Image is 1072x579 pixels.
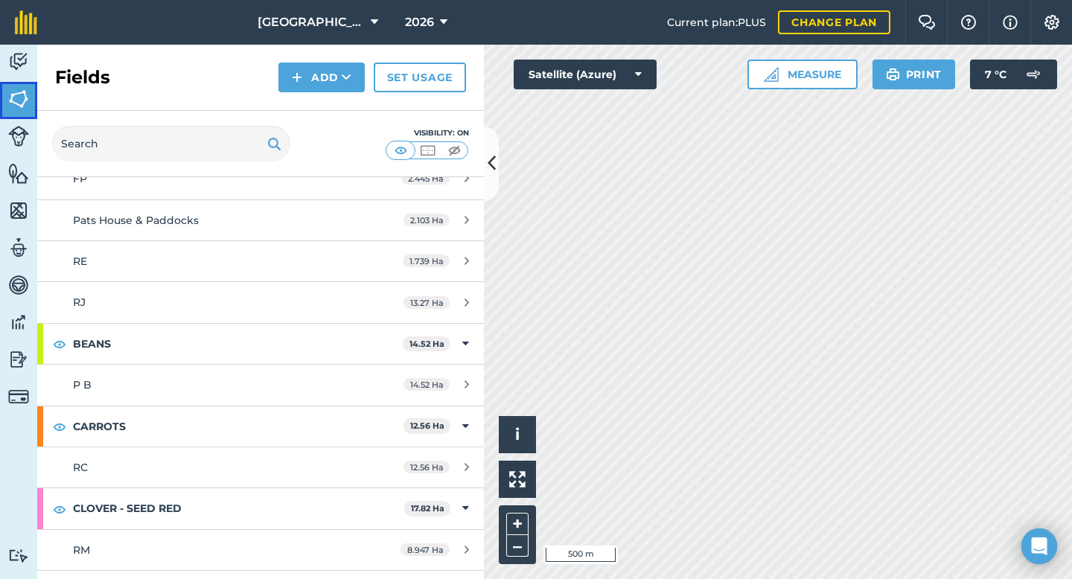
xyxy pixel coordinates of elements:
[970,60,1057,89] button: 7 °C
[401,172,450,185] span: 2.445 Ha
[667,14,766,31] span: Current plan : PLUS
[1021,528,1057,564] div: Open Intercom Messenger
[8,51,29,73] img: svg+xml;base64,PD94bWwgdmVyc2lvbj0iMS4wIiBlbmNvZGluZz0idXRmLTgiPz4KPCEtLSBHZW5lcmF0b3I6IEFkb2JlIE...
[73,324,403,364] strong: BEANS
[514,60,657,89] button: Satellite (Azure)
[73,406,403,447] strong: CARROTS
[37,200,484,240] a: Pats House & Paddocks2.103 Ha
[405,13,434,31] span: 2026
[73,255,87,268] span: RE
[886,65,900,83] img: svg+xml;base64,PHN2ZyB4bWxucz0iaHR0cDovL3d3dy53My5vcmcvMjAwMC9zdmciIHdpZHRoPSIxOSIgaGVpZ2h0PSIyNC...
[55,65,110,89] h2: Fields
[8,311,29,333] img: svg+xml;base64,PD94bWwgdmVyc2lvbj0iMS4wIiBlbmNvZGluZz0idXRmLTgiPz4KPCEtLSBHZW5lcmF0b3I6IEFkb2JlIE...
[8,162,29,185] img: svg+xml;base64,PHN2ZyB4bWxucz0iaHR0cDovL3d3dy53My5vcmcvMjAwMC9zdmciIHdpZHRoPSI1NiIgaGVpZ2h0PSI2MC...
[509,471,526,487] img: Four arrows, one pointing top left, one top right, one bottom right and the last bottom left
[872,60,956,89] button: Print
[37,447,484,487] a: RC12.56 Ha
[506,535,529,557] button: –
[445,143,464,158] img: svg+xml;base64,PHN2ZyB4bWxucz0iaHR0cDovL3d3dy53My5vcmcvMjAwMC9zdmciIHdpZHRoPSI1MCIgaGVpZ2h0PSI0MC...
[764,67,779,82] img: Ruler icon
[403,214,450,226] span: 2.103 Ha
[15,10,37,34] img: fieldmargin Logo
[73,378,92,391] span: P B
[73,172,87,185] span: FP
[53,335,66,353] img: svg+xml;base64,PHN2ZyB4bWxucz0iaHR0cDovL3d3dy53My5vcmcvMjAwMC9zdmciIHdpZHRoPSIxOCIgaGVpZ2h0PSIyNC...
[778,10,890,34] a: Change plan
[418,143,437,158] img: svg+xml;base64,PHN2ZyB4bWxucz0iaHR0cDovL3d3dy53My5vcmcvMjAwMC9zdmciIHdpZHRoPSI1MCIgaGVpZ2h0PSI0MC...
[8,199,29,222] img: svg+xml;base64,PHN2ZyB4bWxucz0iaHR0cDovL3d3dy53My5vcmcvMjAwMC9zdmciIHdpZHRoPSI1NiIgaGVpZ2h0PSI2MC...
[8,386,29,407] img: svg+xml;base64,PD94bWwgdmVyc2lvbj0iMS4wIiBlbmNvZGluZz0idXRmLTgiPz4KPCEtLSBHZW5lcmF0b3I6IEFkb2JlIE...
[392,143,410,158] img: svg+xml;base64,PHN2ZyB4bWxucz0iaHR0cDovL3d3dy53My5vcmcvMjAwMC9zdmciIHdpZHRoPSI1MCIgaGVpZ2h0PSI0MC...
[53,418,66,435] img: svg+xml;base64,PHN2ZyB4bWxucz0iaHR0cDovL3d3dy53My5vcmcvMjAwMC9zdmciIHdpZHRoPSIxOCIgaGVpZ2h0PSIyNC...
[409,339,444,349] strong: 14.52 Ha
[747,60,858,89] button: Measure
[401,543,450,556] span: 8.947 Ha
[8,88,29,110] img: svg+xml;base64,PHN2ZyB4bWxucz0iaHR0cDovL3d3dy53My5vcmcvMjAwMC9zdmciIHdpZHRoPSI1NiIgaGVpZ2h0PSI2MC...
[73,543,90,557] span: RM
[1018,60,1048,89] img: svg+xml;base64,PD94bWwgdmVyc2lvbj0iMS4wIiBlbmNvZGluZz0idXRmLTgiPz4KPCEtLSBHZW5lcmF0b3I6IEFkb2JlIE...
[37,406,484,447] div: CARROTS12.56 Ha
[37,159,484,199] a: FP2.445 Ha
[8,126,29,147] img: svg+xml;base64,PD94bWwgdmVyc2lvbj0iMS4wIiBlbmNvZGluZz0idXRmLTgiPz4KPCEtLSBHZW5lcmF0b3I6IEFkb2JlIE...
[985,60,1006,89] span: 7 ° C
[278,63,365,92] button: Add
[37,282,484,322] a: RJ13.27 Ha
[73,461,88,474] span: RC
[506,513,529,535] button: +
[374,63,466,92] a: Set usage
[386,127,469,139] div: Visibility: On
[960,15,977,30] img: A question mark icon
[8,548,29,563] img: svg+xml;base64,PD94bWwgdmVyc2lvbj0iMS4wIiBlbmNvZGluZz0idXRmLTgiPz4KPCEtLSBHZW5lcmF0b3I6IEFkb2JlIE...
[73,214,199,227] span: Pats House & Paddocks
[403,461,450,473] span: 12.56 Ha
[73,295,86,309] span: RJ
[499,416,536,453] button: i
[52,126,290,161] input: Search
[258,13,365,31] span: [GEOGRAPHIC_DATA]
[37,530,484,570] a: RM8.947 Ha
[403,255,450,267] span: 1.739 Ha
[73,488,404,528] strong: CLOVER - SEED RED
[403,296,450,309] span: 13.27 Ha
[410,420,444,431] strong: 12.56 Ha
[515,425,520,444] span: i
[1003,13,1018,31] img: svg+xml;base64,PHN2ZyB4bWxucz0iaHR0cDovL3d3dy53My5vcmcvMjAwMC9zdmciIHdpZHRoPSIxNyIgaGVpZ2h0PSIxNy...
[1043,15,1061,30] img: A cog icon
[411,503,444,514] strong: 17.82 Ha
[8,274,29,296] img: svg+xml;base64,PD94bWwgdmVyc2lvbj0iMS4wIiBlbmNvZGluZz0idXRmLTgiPz4KPCEtLSBHZW5lcmF0b3I6IEFkb2JlIE...
[918,15,936,30] img: Two speech bubbles overlapping with the left bubble in the forefront
[37,365,484,405] a: P B14.52 Ha
[37,241,484,281] a: RE1.739 Ha
[53,500,66,518] img: svg+xml;base64,PHN2ZyB4bWxucz0iaHR0cDovL3d3dy53My5vcmcvMjAwMC9zdmciIHdpZHRoPSIxOCIgaGVpZ2h0PSIyNC...
[8,237,29,259] img: svg+xml;base64,PD94bWwgdmVyc2lvbj0iMS4wIiBlbmNvZGluZz0idXRmLTgiPz4KPCEtLSBHZW5lcmF0b3I6IEFkb2JlIE...
[267,135,281,153] img: svg+xml;base64,PHN2ZyB4bWxucz0iaHR0cDovL3d3dy53My5vcmcvMjAwMC9zdmciIHdpZHRoPSIxOSIgaGVpZ2h0PSIyNC...
[37,488,484,528] div: CLOVER - SEED RED17.82 Ha
[403,378,450,391] span: 14.52 Ha
[8,348,29,371] img: svg+xml;base64,PD94bWwgdmVyc2lvbj0iMS4wIiBlbmNvZGluZz0idXRmLTgiPz4KPCEtLSBHZW5lcmF0b3I6IEFkb2JlIE...
[37,324,484,364] div: BEANS14.52 Ha
[292,68,302,86] img: svg+xml;base64,PHN2ZyB4bWxucz0iaHR0cDovL3d3dy53My5vcmcvMjAwMC9zdmciIHdpZHRoPSIxNCIgaGVpZ2h0PSIyNC...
